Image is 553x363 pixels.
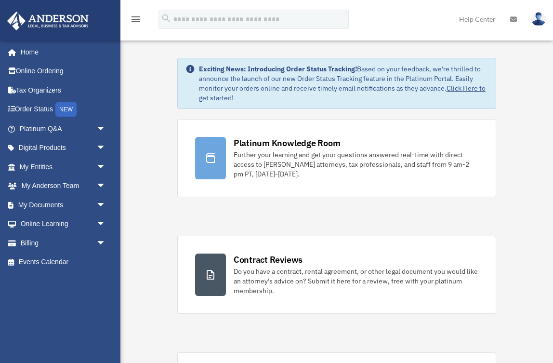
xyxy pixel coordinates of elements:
span: arrow_drop_down [96,119,116,139]
span: arrow_drop_down [96,215,116,234]
a: Online Learningarrow_drop_down [7,215,120,234]
a: My Documentsarrow_drop_down [7,195,120,215]
a: Click Here to get started! [199,84,486,102]
i: menu [130,13,142,25]
img: User Pic [531,12,546,26]
a: menu [130,17,142,25]
a: Platinum Knowledge Room Further your learning and get your questions answered real-time with dire... [177,119,496,197]
a: Home [7,42,116,62]
a: Billingarrow_drop_down [7,233,120,253]
div: NEW [55,102,77,117]
a: Order StatusNEW [7,100,120,120]
span: arrow_drop_down [96,233,116,253]
a: Events Calendar [7,253,120,272]
span: arrow_drop_down [96,195,116,215]
div: Further your learning and get your questions answered real-time with direct access to [PERSON_NAM... [234,150,478,179]
a: Platinum Q&Aarrow_drop_down [7,119,120,138]
a: Online Ordering [7,62,120,81]
a: Tax Organizers [7,81,120,100]
a: My Entitiesarrow_drop_down [7,157,120,176]
img: Anderson Advisors Platinum Portal [4,12,92,30]
div: Platinum Knowledge Room [234,137,341,149]
strong: Exciting News: Introducing Order Status Tracking! [199,65,357,73]
span: arrow_drop_down [96,157,116,177]
div: Do you have a contract, rental agreement, or other legal document you would like an attorney's ad... [234,267,478,296]
div: Based on your feedback, we're thrilled to announce the launch of our new Order Status Tracking fe... [199,64,488,103]
a: Contract Reviews Do you have a contract, rental agreement, or other legal document you would like... [177,236,496,314]
i: search [161,13,171,24]
span: arrow_drop_down [96,138,116,158]
span: arrow_drop_down [96,176,116,196]
a: Digital Productsarrow_drop_down [7,138,120,158]
div: Contract Reviews [234,254,303,266]
a: My Anderson Teamarrow_drop_down [7,176,120,196]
